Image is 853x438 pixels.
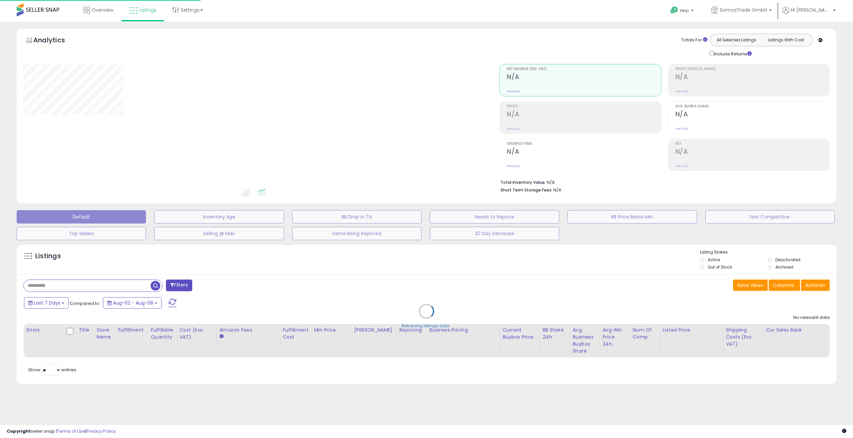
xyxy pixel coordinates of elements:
button: Items Being Repriced [292,227,422,240]
small: Prev: N/A [507,164,520,168]
span: Overview [92,7,113,13]
a: Hi [PERSON_NAME] [782,7,836,22]
span: Avg. Buybox Share [675,105,829,108]
span: Help [680,8,689,13]
button: BB Drop in 7d [292,210,422,224]
i: Get Help [670,6,678,14]
button: 30 Day Decrease [430,227,559,240]
li: N/A [500,178,825,186]
button: Default [17,210,146,224]
button: Listings With Cost [761,36,811,44]
small: Prev: N/A [507,127,520,131]
div: Totals For [681,37,707,43]
span: Net Revenue (Exc. VAT) [507,67,661,71]
button: Top Sellers [17,227,146,240]
small: Prev: N/A [675,164,688,168]
button: Non Competitive [705,210,835,224]
h2: N/A [675,148,829,157]
button: All Selected Listings [712,36,761,44]
span: SomosTrade GmbH [720,7,767,13]
h5: Analytics [33,35,78,46]
h2: N/A [507,73,661,82]
h2: N/A [507,110,661,119]
button: BB Price Below Min [567,210,697,224]
a: Help [665,1,700,22]
h2: N/A [507,148,661,157]
div: Retrieving listings data.. [402,323,451,329]
button: Needs to Reprice [430,210,559,224]
h2: N/A [675,73,829,82]
span: N/A [553,187,561,193]
small: Prev: N/A [675,127,688,131]
span: Profit [507,105,661,108]
span: Profit [PERSON_NAME] [675,67,829,71]
small: Prev: N/A [675,89,688,93]
span: Hi [PERSON_NAME] [791,7,831,13]
span: ROI [675,142,829,146]
button: Selling @ Max [154,227,284,240]
b: Total Inventory Value: [500,179,546,185]
h2: N/A [675,110,829,119]
span: Ordered Items [507,142,661,146]
span: Listings [139,7,157,13]
div: Include Returns [705,50,760,57]
small: Prev: N/A [507,89,520,93]
button: Inventory Age [154,210,284,224]
b: Short Term Storage Fees: [500,187,552,193]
